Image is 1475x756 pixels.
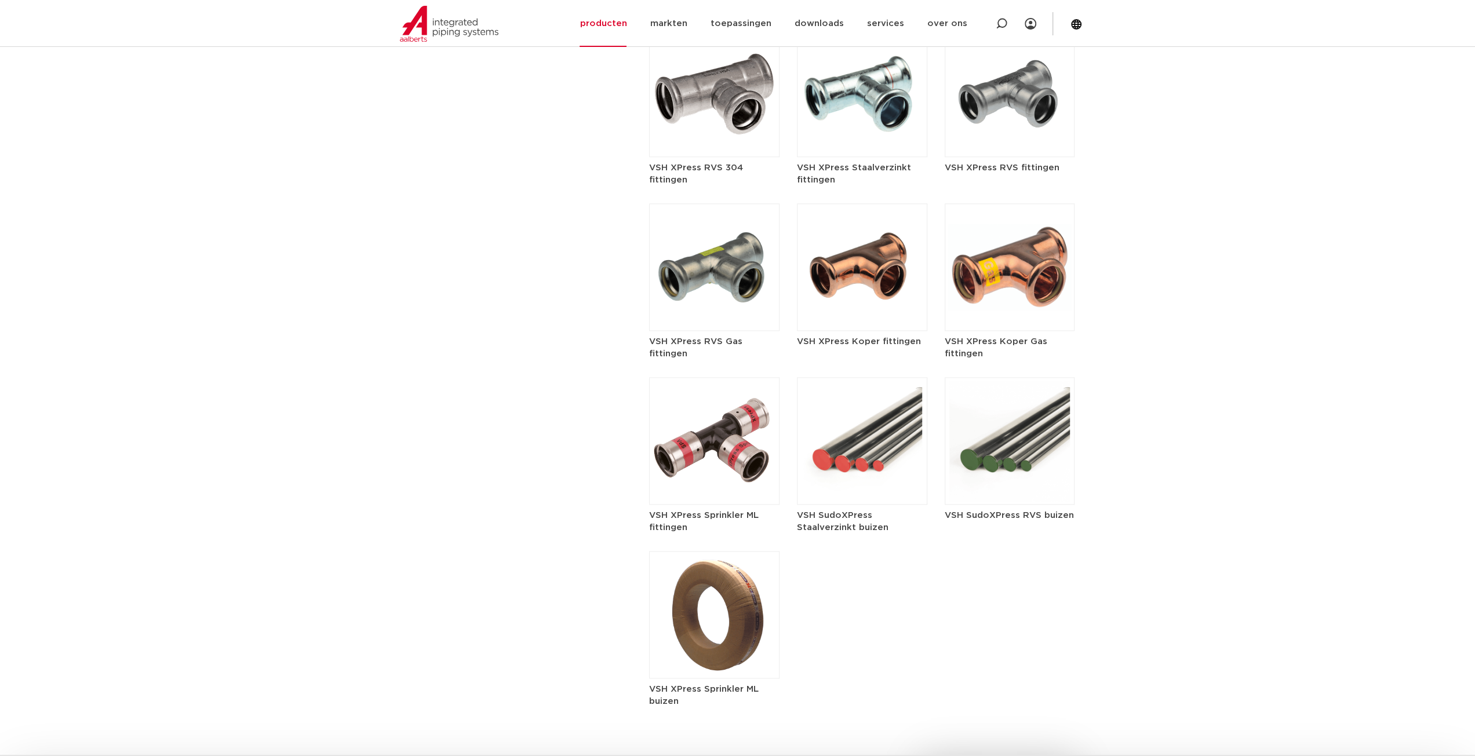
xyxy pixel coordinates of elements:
h5: VSH SudoXPress RVS buizen [945,509,1075,521]
a: VSH SudoXPress RVS buizen [945,436,1075,521]
a: VSH XPress Koper fittingen [797,262,927,348]
h5: VSH XPress Sprinkler ML fittingen [649,509,780,534]
h5: VSH XPress Koper fittingen [797,335,927,348]
h5: VSH XPress Koper Gas fittingen [945,335,1075,360]
a: VSH XPress RVS 304 fittingen [649,89,780,186]
a: VSH XPress RVS Gas fittingen [649,262,780,360]
h5: VSH SudoXPress Staalverzinkt buizen [797,509,927,534]
h5: VSH XPress Staalverzinkt fittingen [797,162,927,186]
a: VSH XPress Koper Gas fittingen [945,262,1075,360]
h5: VSH XPress RVS 304 fittingen [649,162,780,186]
h5: VSH XPress RVS fittingen [945,162,1075,174]
a: VSH XPress Staalverzinkt fittingen [797,89,927,186]
h5: VSH XPress Sprinkler ML buizen [649,683,780,707]
a: VSH XPress RVS fittingen [945,89,1075,174]
a: VSH XPress Sprinkler ML buizen [649,610,780,707]
h5: VSH XPress RVS Gas fittingen [649,335,780,360]
a: VSH SudoXPress Staalverzinkt buizen [797,436,927,534]
a: VSH XPress Sprinkler ML fittingen [649,436,780,534]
